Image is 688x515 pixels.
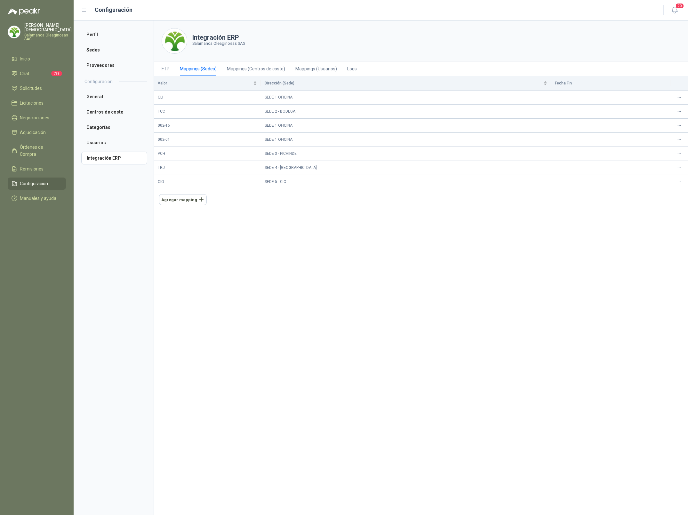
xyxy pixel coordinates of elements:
[81,28,147,41] a: Perfil
[20,144,60,158] span: Órdenes de Compra
[8,163,66,175] a: Remisiones
[20,99,44,107] span: Licitaciones
[81,59,147,72] a: Proveedores
[261,105,551,119] td: SEDE 2 - BODEGA
[192,40,245,47] p: Salamanca Oleaginosas SAS
[51,71,62,76] span: 788
[265,80,542,86] span: Dirección (Sede)
[347,65,357,72] div: Logs
[261,133,551,147] td: SEDE 1 OFICINA
[154,133,261,147] td: 002-01
[261,147,551,161] td: SEDE 3 - PICHINDE
[158,80,252,86] span: Valor
[8,8,40,15] img: Logo peakr
[8,97,66,109] a: Licitaciones
[24,33,72,41] p: Salamanca Oleaginosas SAS
[81,44,147,56] a: Sedes
[180,65,217,72] div: Mappings (Sedes)
[8,67,66,80] a: Chat788
[154,91,261,105] td: CLI
[20,70,29,77] span: Chat
[81,106,147,118] a: Centros de costo
[551,76,670,91] th: Fecha Fin
[261,91,551,105] td: SEDE 1 OFICINA
[227,65,285,72] div: Mappings (Centros de costo)
[20,85,42,92] span: Solicitudes
[675,3,684,9] span: 20
[159,194,207,205] button: Agregar mapping
[8,53,66,65] a: Inicio
[8,192,66,204] a: Manuales y ayuda
[8,178,66,190] a: Configuración
[81,152,147,164] a: Integración ERP
[261,161,551,175] td: SEDE 4 - [GEOGRAPHIC_DATA]
[20,114,49,121] span: Negociaciones
[162,28,187,53] img: Company Logo
[261,76,551,91] th: Dirección (Sede)
[84,78,113,85] h2: Configuración
[8,126,66,139] a: Adjudicación
[8,141,66,160] a: Órdenes de Compra
[81,90,147,103] a: General
[20,180,48,187] span: Configuración
[81,121,147,134] a: Categorías
[261,119,551,133] td: SEDE 1 OFICINA
[8,26,20,38] img: Company Logo
[8,112,66,124] a: Negociaciones
[20,129,46,136] span: Adjudicación
[192,35,245,40] h1: Integración ERP
[154,76,261,91] th: Valor
[154,175,261,189] td: CIO
[154,105,261,119] td: TCC
[261,175,551,189] td: SEDE 5 - CIO
[295,65,337,72] div: Mappings (Usuarios)
[154,119,261,133] td: 002-16
[81,136,147,149] a: Usuarios
[154,147,261,161] td: PCH
[24,23,72,32] p: [PERSON_NAME] [DEMOGRAPHIC_DATA]
[20,55,30,62] span: Inicio
[20,165,44,172] span: Remisiones
[162,65,170,72] div: FTP
[669,4,680,16] button: 20
[8,82,66,94] a: Solicitudes
[95,5,132,14] h1: Configuración
[20,195,56,202] span: Manuales y ayuda
[154,161,261,175] td: TRJ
